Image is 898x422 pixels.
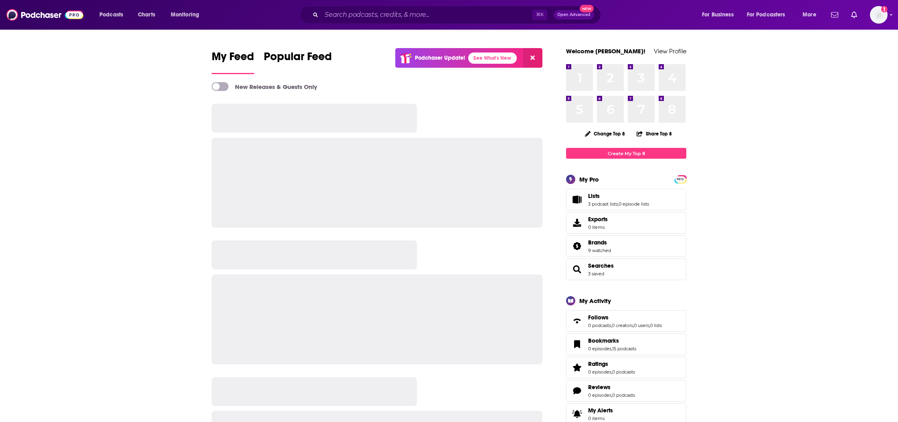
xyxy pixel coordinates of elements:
span: Exports [569,217,585,228]
a: 0 podcasts [612,369,635,375]
a: Welcome [PERSON_NAME]! [566,47,645,55]
a: Follows [588,314,662,321]
button: Share Top 8 [636,126,672,141]
span: Searches [566,258,686,280]
input: Search podcasts, credits, & more... [322,8,532,21]
a: Ratings [569,362,585,373]
a: Create My Top 8 [566,148,686,159]
a: 0 episode lists [619,201,649,207]
span: Lists [566,189,686,210]
span: Follows [588,314,609,321]
span: , [618,201,619,207]
button: open menu [797,8,826,21]
a: 0 creators [612,323,633,328]
button: open menu [165,8,210,21]
span: Brands [566,235,686,257]
a: Searches [569,264,585,275]
a: Ratings [588,360,635,367]
svg: Add a profile image [881,6,888,12]
span: 0 items [588,416,613,421]
span: Bookmarks [588,337,619,344]
a: Charts [133,8,160,21]
span: Open Advanced [557,13,591,17]
a: Show notifications dropdown [828,8,841,22]
button: Open AdvancedNew [554,10,594,20]
span: Reviews [566,380,686,402]
span: , [611,346,612,351]
button: open menu [742,8,797,21]
a: 0 users [634,323,649,328]
a: Lists [588,192,649,200]
a: Bookmarks [569,339,585,350]
span: For Business [702,9,734,20]
a: Show notifications dropdown [848,8,860,22]
span: My Alerts [588,407,613,414]
p: Podchaser Update! [415,55,465,61]
span: Charts [138,9,155,20]
a: 3 saved [588,271,604,277]
a: PRO [676,176,685,182]
span: Follows [566,310,686,332]
span: Brands [588,239,607,246]
button: open menu [94,8,133,21]
a: New Releases & Guests Only [212,82,317,91]
button: Show profile menu [870,6,888,24]
span: ⌘ K [532,10,547,20]
button: open menu [696,8,744,21]
a: Bookmarks [588,337,636,344]
span: Popular Feed [264,50,332,68]
a: Brands [569,240,585,252]
div: Search podcasts, credits, & more... [307,6,609,24]
a: 15 podcasts [612,346,636,351]
span: , [649,323,650,328]
span: Logged in as azatarain [870,6,888,24]
a: 0 episodes [588,392,611,398]
a: 0 episodes [588,369,611,375]
a: Exports [566,212,686,234]
button: Change Top 8 [580,129,630,139]
span: My Alerts [569,408,585,420]
a: Searches [588,262,614,269]
a: 3 podcast lists [588,201,618,207]
span: Ratings [588,360,608,367]
a: Follows [569,315,585,327]
a: Lists [569,194,585,205]
a: 9 watched [588,248,611,253]
a: My Feed [212,50,254,74]
a: Popular Feed [264,50,332,74]
span: Bookmarks [566,333,686,355]
a: Reviews [588,384,635,391]
div: My Pro [579,176,599,183]
span: My Feed [212,50,254,68]
span: Exports [588,216,608,223]
div: My Activity [579,297,611,305]
a: Brands [588,239,611,246]
a: 0 lists [650,323,662,328]
a: See What's New [468,52,517,64]
span: , [633,323,634,328]
a: 0 podcasts [588,323,611,328]
span: 0 items [588,224,608,230]
span: , [611,369,612,375]
span: Lists [588,192,600,200]
a: View Profile [654,47,686,55]
span: More [803,9,816,20]
a: 0 podcasts [612,392,635,398]
span: Podcasts [99,9,123,20]
span: Reviews [588,384,611,391]
span: , [611,392,612,398]
img: Podchaser - Follow, Share and Rate Podcasts [6,7,83,22]
a: Reviews [569,385,585,396]
span: , [611,323,612,328]
a: 0 episodes [588,346,611,351]
span: Ratings [566,357,686,378]
span: New [580,5,594,12]
span: For Podcasters [747,9,785,20]
img: User Profile [870,6,888,24]
span: Monitoring [171,9,199,20]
